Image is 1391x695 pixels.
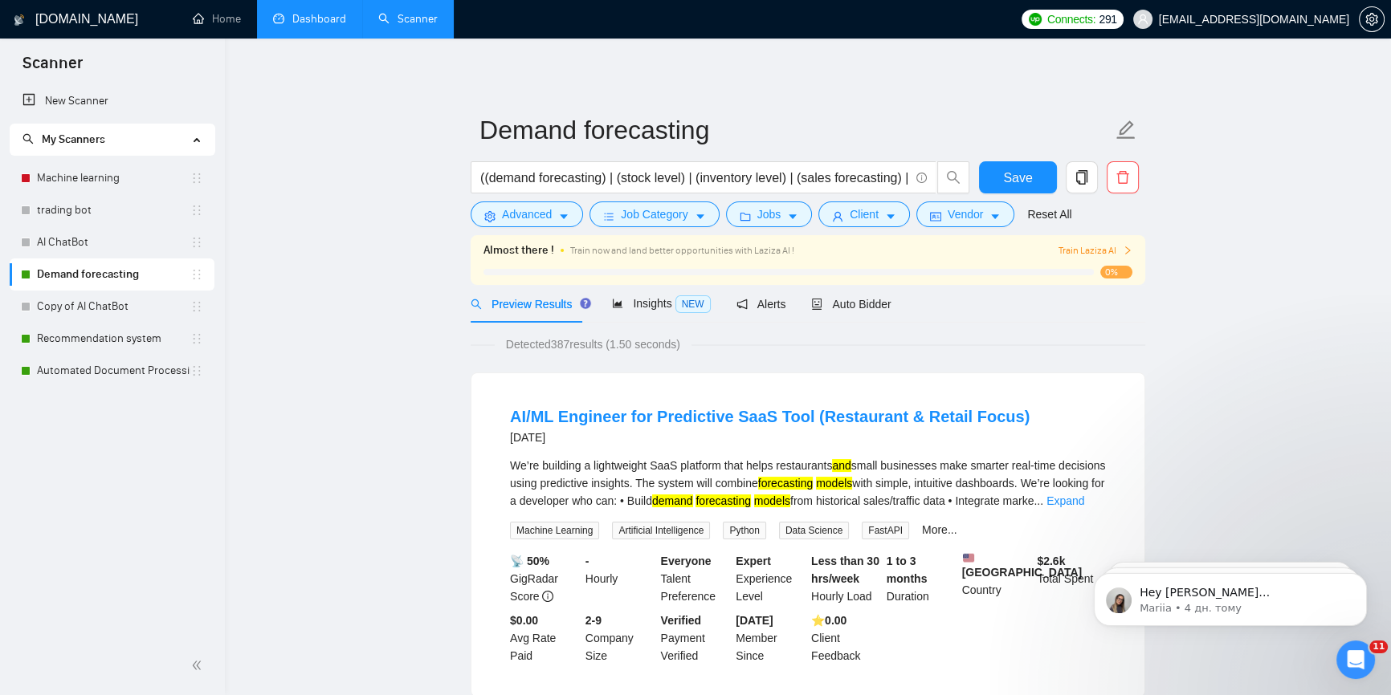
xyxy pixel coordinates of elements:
[758,477,813,490] mark: forecasting
[193,12,241,26] a: homeHome
[959,552,1034,605] div: Country
[612,297,710,310] span: Insights
[1037,555,1065,567] b: $ 2.6k
[1359,13,1385,26] a: setting
[658,552,733,605] div: Talent Preference
[10,323,214,355] li: Recommendation system
[510,614,538,627] b: $0.00
[658,612,733,665] div: Payment Verified
[736,555,771,567] b: Expert
[37,291,190,323] a: Copy of AI ChatBot
[10,355,214,387] li: Automated Document Processing
[1099,10,1116,28] span: 291
[652,494,693,507] mark: demand
[1107,161,1139,193] button: delete
[585,555,589,567] b: -
[1047,10,1095,28] span: Connects:
[1027,205,1071,223] a: Reset All
[832,210,843,222] span: user
[695,210,706,222] span: caret-down
[1059,243,1132,258] button: Train Laziza AI
[37,194,190,226] a: trading bot
[1116,120,1136,140] span: edit
[578,296,593,311] div: Tooltip anchor
[479,110,1112,150] input: Scanner name...
[963,552,974,563] img: 🇺🇸
[495,335,691,353] span: Detected 387 results (1.50 seconds)
[922,523,957,536] a: More...
[695,494,750,507] mark: forecasting
[661,555,712,567] b: Everyone
[754,494,790,507] mark: models
[675,295,711,313] span: NEW
[979,161,1057,193] button: Save
[10,162,214,194] li: Machine learning
[484,210,496,222] span: setting
[1066,161,1098,193] button: copy
[816,477,852,490] mark: models
[808,552,883,605] div: Hourly Load
[916,173,927,183] span: info-circle
[1107,170,1138,185] span: delete
[480,168,909,188] input: Search Freelance Jobs...
[883,552,959,605] div: Duration
[507,612,582,665] div: Avg Rate Paid
[10,51,96,85] span: Scanner
[726,201,813,227] button: folderJobscaret-down
[558,210,569,222] span: caret-down
[811,555,879,585] b: Less than 30 hrs/week
[10,258,214,291] li: Demand forecasting
[542,591,553,602] span: info-circle
[37,355,190,387] a: Automated Document Processing
[22,133,34,144] span: search
[723,522,765,539] span: Python
[190,236,203,249] span: holder
[589,201,719,227] button: barsJob Categorycaret-down
[603,210,614,222] span: bars
[818,201,910,227] button: userClientcaret-down
[1359,6,1385,32] button: setting
[808,612,883,665] div: Client Feedback
[510,555,549,567] b: 📡 50%
[612,298,623,309] span: area-chart
[938,170,969,185] span: search
[1003,168,1032,188] span: Save
[190,268,203,281] span: holder
[22,132,105,146] span: My Scanners
[862,522,909,539] span: FastAPI
[37,162,190,194] a: Machine learning
[582,612,658,665] div: Company Size
[510,522,599,539] span: Machine Learning
[37,258,190,291] a: Demand forecasting
[190,204,203,217] span: holder
[850,205,879,223] span: Client
[190,332,203,345] span: holder
[10,291,214,323] li: Copy of AI ChatBot
[1070,539,1391,652] iframe: Intercom notifications повідомлення
[732,552,808,605] div: Experience Level
[1137,14,1148,25] span: user
[190,172,203,185] span: holder
[811,299,822,310] span: robot
[37,226,190,258] a: AI ChatBot
[787,210,798,222] span: caret-down
[1369,640,1388,653] span: 11
[570,245,794,256] span: Train now and land better opportunities with Laziza AI !
[10,226,214,258] li: AI ChatBot
[273,12,346,26] a: dashboardDashboard
[811,614,846,627] b: ⭐️ 0.00
[732,612,808,665] div: Member Since
[1336,640,1375,679] iframe: Intercom live chat
[1034,552,1109,605] div: Total Spent
[190,364,203,377] span: holder
[885,210,896,222] span: caret-down
[471,298,586,311] span: Preview Results
[507,552,582,605] div: GigRadar Score
[510,408,1030,425] a: AI/ML Engineer for Predictive SaaS Tool (Restaurant & Retail Focus)
[471,299,482,310] span: search
[757,205,781,223] span: Jobs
